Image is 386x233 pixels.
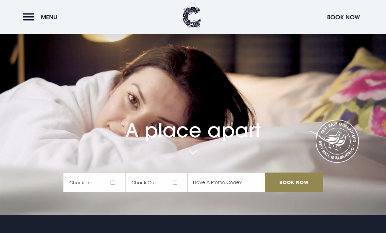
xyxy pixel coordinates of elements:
span: Check Out [125,173,187,192]
h1: A place apart [63,104,323,142]
span: Check In [63,173,125,192]
input: Have A Promo Code? [187,173,265,192]
button: Menu [23,10,61,24]
img: Clandeboye Lodge [182,7,202,28]
button: Book Now [324,10,363,24]
span: Menu [41,13,57,21]
input: Book Now [265,173,323,192]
